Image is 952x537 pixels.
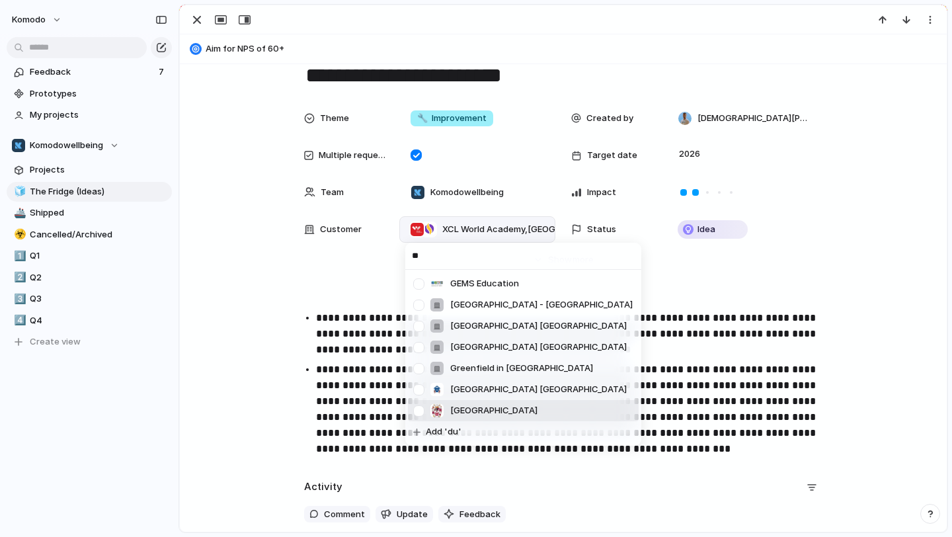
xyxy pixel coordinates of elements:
[450,362,593,375] span: Greenfield in [GEOGRAPHIC_DATA]
[450,383,627,396] span: [GEOGRAPHIC_DATA] [GEOGRAPHIC_DATA]
[450,341,627,354] span: [GEOGRAPHIC_DATA] [GEOGRAPHIC_DATA]
[450,319,627,333] span: [GEOGRAPHIC_DATA] [GEOGRAPHIC_DATA]
[450,404,537,417] span: [GEOGRAPHIC_DATA]
[450,298,633,311] span: [GEOGRAPHIC_DATA] - [GEOGRAPHIC_DATA]
[450,277,519,290] span: GEMS Education
[426,425,461,438] span: Add 'du'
